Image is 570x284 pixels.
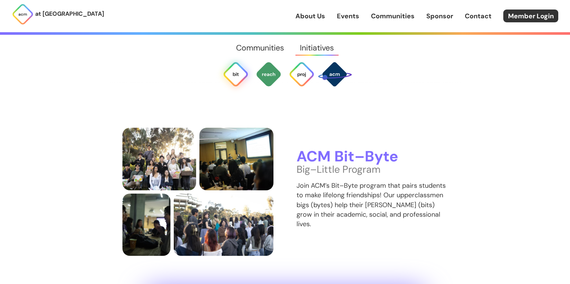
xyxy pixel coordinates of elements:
[317,57,352,91] img: SPACE
[465,11,492,21] a: Contact
[12,3,104,25] a: at [GEOGRAPHIC_DATA]
[255,61,282,87] img: ACM Outreach
[337,11,359,21] a: Events
[371,11,415,21] a: Communities
[297,181,448,228] p: Join ACM’s Bit–Byte program that pairs students to make lifelong friendships! Our upperclassmen b...
[12,3,34,25] img: ACM Logo
[297,165,448,174] p: Big–Little Program
[199,128,273,190] img: VP Membership Tony presents tips for success for the bit byte program
[292,35,342,61] a: Initiatives
[223,61,249,87] img: Bit Byte
[228,35,292,61] a: Communities
[35,9,104,19] p: at [GEOGRAPHIC_DATA]
[122,194,171,256] img: members talk over some tapioca express "boba"
[122,128,196,190] img: one or two trees in the bit byte program
[288,61,315,87] img: ACM Projects
[426,11,453,21] a: Sponsor
[297,149,448,165] h3: ACM Bit–Byte
[503,10,558,22] a: Member Login
[174,194,273,256] img: members at bit byte allocation
[295,11,325,21] a: About Us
